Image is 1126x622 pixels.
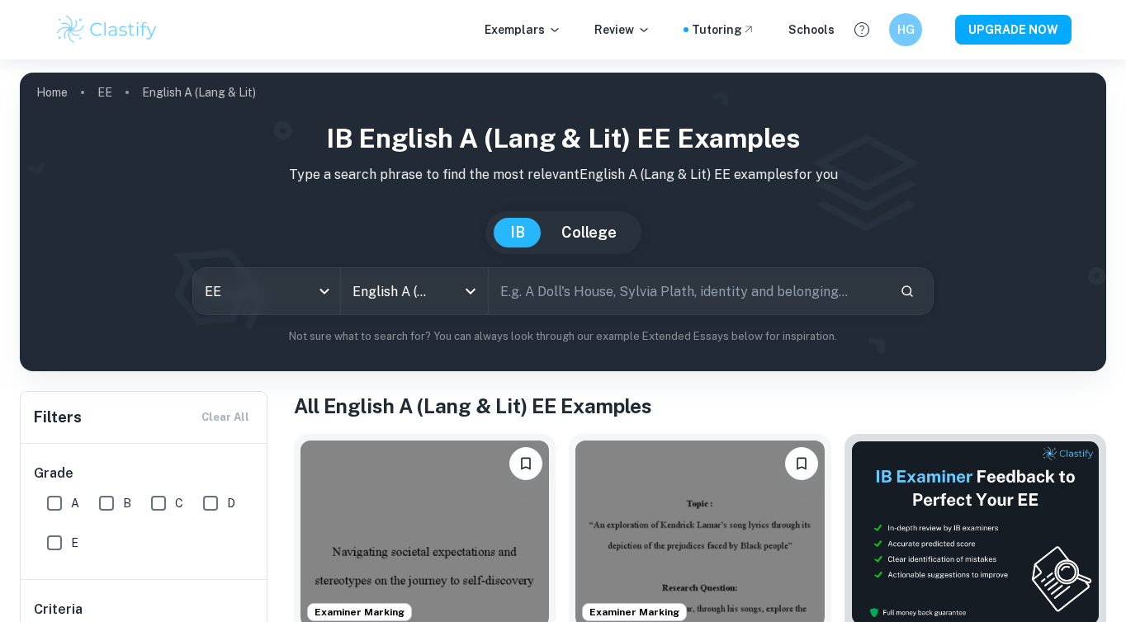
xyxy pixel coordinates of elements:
[897,21,915,39] h6: HG
[34,464,255,483] h6: Grade
[142,83,256,101] p: English A (Lang & Lit)
[97,81,112,104] a: EE
[308,605,411,620] span: Examiner Marking
[459,280,482,303] button: Open
[123,494,131,512] span: B
[785,447,818,480] button: Bookmark
[489,268,887,314] input: E.g. A Doll's House, Sylvia Plath, identity and belonging...
[485,21,561,39] p: Exemplars
[294,391,1106,421] h1: All English A (Lang & Lit) EE Examples
[54,13,159,46] img: Clastify logo
[848,16,876,44] button: Help and Feedback
[36,81,68,104] a: Home
[33,119,1093,158] h1: IB English A (Lang & Lit) EE examples
[33,328,1093,345] p: Not sure what to search for? You can always look through our example Extended Essays below for in...
[583,605,686,620] span: Examiner Marking
[955,15,1072,45] button: UPGRADE NOW
[494,218,542,247] button: IB
[71,494,79,512] span: A
[34,406,82,429] h6: Filters
[893,277,921,305] button: Search
[193,268,340,314] div: EE
[692,21,755,39] a: Tutoring
[33,165,1093,185] p: Type a search phrase to find the most relevant English A (Lang & Lit) EE examples for you
[889,13,922,46] button: HG
[227,494,235,512] span: D
[788,21,835,39] a: Schools
[175,494,183,512] span: C
[509,447,542,480] button: Bookmark
[20,73,1106,371] img: profile cover
[34,600,83,620] h6: Criteria
[594,21,651,39] p: Review
[71,534,78,552] span: E
[545,218,633,247] button: College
